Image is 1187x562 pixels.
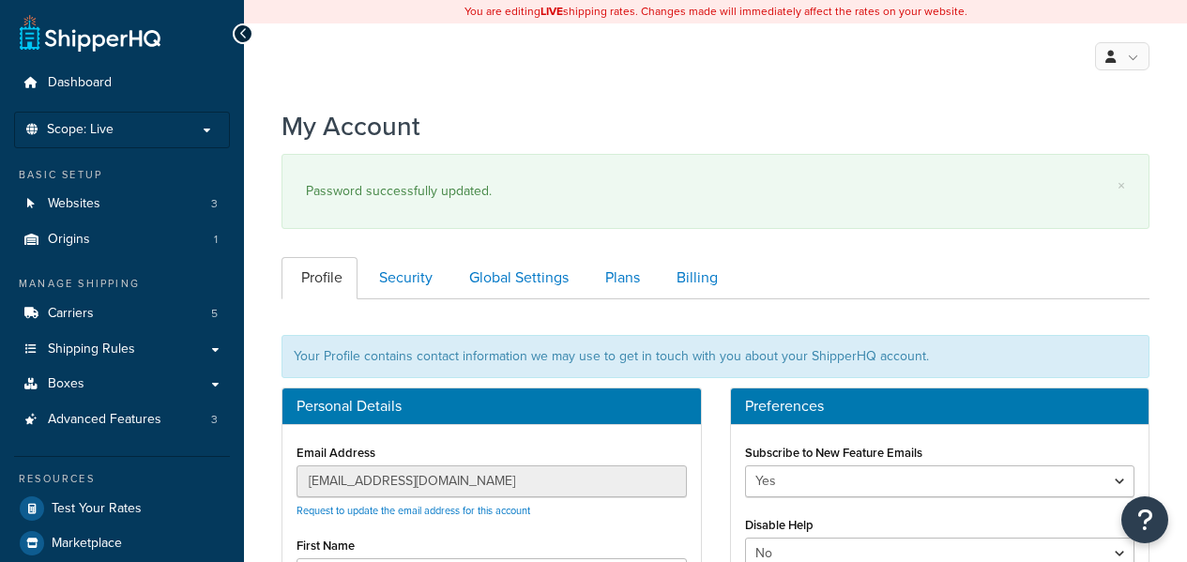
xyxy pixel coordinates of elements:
[14,471,230,487] div: Resources
[1118,178,1125,193] a: ×
[14,296,230,331] a: Carriers 5
[48,376,84,392] span: Boxes
[297,398,687,415] h3: Personal Details
[745,398,1135,415] h3: Preferences
[47,122,114,138] span: Scope: Live
[297,539,355,553] label: First Name
[52,536,122,552] span: Marketplace
[540,3,563,20] b: LIVE
[14,222,230,257] a: Origins 1
[211,306,218,322] span: 5
[214,232,218,248] span: 1
[48,75,112,91] span: Dashboard
[14,276,230,292] div: Manage Shipping
[745,446,922,460] label: Subscribe to New Feature Emails
[14,167,230,183] div: Basic Setup
[14,403,230,437] a: Advanced Features 3
[586,257,655,299] a: Plans
[48,342,135,357] span: Shipping Rules
[211,196,218,212] span: 3
[14,403,230,437] li: Advanced Features
[14,526,230,560] a: Marketplace
[14,332,230,367] a: Shipping Rules
[657,257,733,299] a: Billing
[359,257,448,299] a: Security
[14,222,230,257] li: Origins
[14,296,230,331] li: Carriers
[14,492,230,525] a: Test Your Rates
[48,232,90,248] span: Origins
[1121,496,1168,543] button: Open Resource Center
[211,412,218,428] span: 3
[20,14,160,52] a: ShipperHQ Home
[282,257,358,299] a: Profile
[52,501,142,517] span: Test Your Rates
[14,66,230,100] a: Dashboard
[48,306,94,322] span: Carriers
[282,108,420,144] h1: My Account
[745,518,814,532] label: Disable Help
[48,196,100,212] span: Websites
[282,335,1149,378] div: Your Profile contains contact information we may use to get in touch with you about your ShipperH...
[297,446,375,460] label: Email Address
[48,412,161,428] span: Advanced Features
[306,178,1125,205] div: Password successfully updated.
[14,187,230,221] li: Websites
[14,367,230,402] a: Boxes
[297,503,530,518] a: Request to update the email address for this account
[14,187,230,221] a: Websites 3
[449,257,584,299] a: Global Settings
